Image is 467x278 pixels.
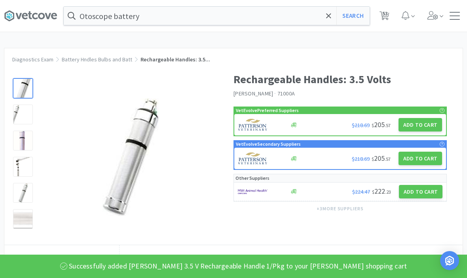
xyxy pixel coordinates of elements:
input: Search by item, sku, manufacturer, ingredient, size... [64,7,370,25]
h1: Rechargeable Handles: 3.5 Volts [233,70,447,88]
img: f5e969b455434c6296c6d81ef179fa71_3.png [238,152,268,164]
button: +3more suppliers [313,203,368,214]
a: 53 [376,13,393,21]
img: f5e969b455434c6296c6d81ef179fa71_3.png [238,119,268,131]
button: Search [336,7,369,25]
span: 71000A [277,90,295,97]
span: 205 [372,120,391,129]
p: VetEvolve Secondary Suppliers [236,140,301,148]
button: Add to Cart [399,185,442,198]
img: f6b2451649754179b5b4e0c70c3f7cb0_2.png [238,186,268,198]
span: . 57 [385,122,391,128]
button: Add to Cart [399,152,442,165]
span: $ [372,156,374,162]
button: Add to Cart [399,118,442,131]
a: Battery Hndles Bulbs and Batt [62,56,132,63]
span: · [274,90,276,97]
div: Open Intercom Messenger [440,251,459,270]
span: Rechargeable Handles: 3.5... [140,56,210,63]
span: . 23 [385,189,391,195]
span: $ [372,189,374,195]
span: 205 [372,154,391,163]
span: 222 [372,187,391,196]
span: $224.47 [352,188,370,195]
img: b66ea28f4fc145f1b0a670a684a59cdb_63370.png [102,98,159,217]
span: $218.69 [352,155,370,162]
span: . 57 [385,156,391,162]
span: $ [372,122,374,128]
p: Other Suppliers [235,174,270,182]
a: Diagnostics Exam [12,56,53,63]
p: VetEvolve Preferred Suppliers [236,107,299,114]
a: [PERSON_NAME] [233,90,273,97]
span: $218.69 [352,122,370,129]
